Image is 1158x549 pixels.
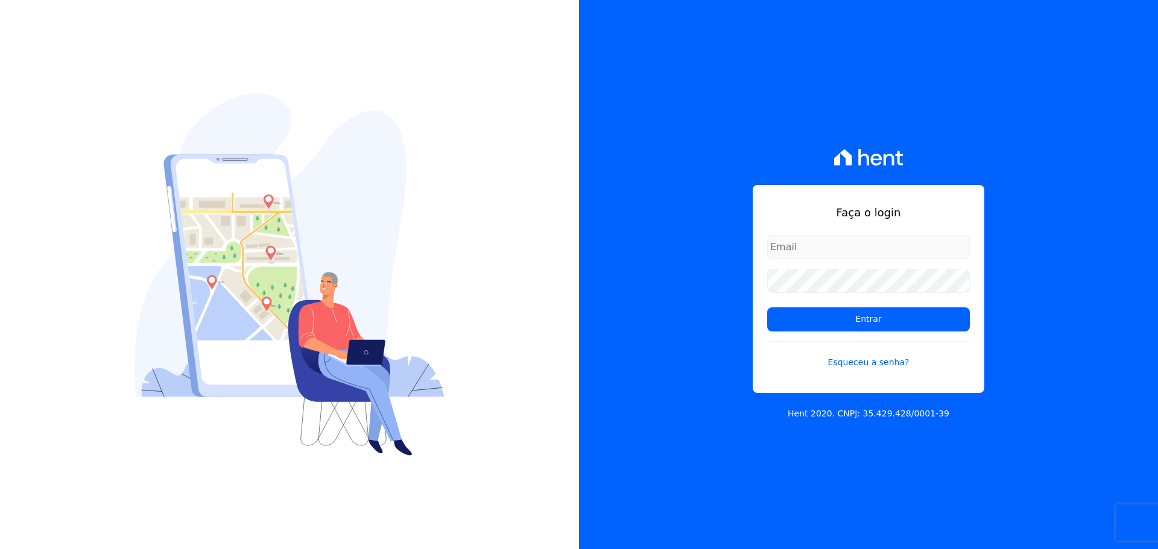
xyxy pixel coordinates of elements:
[767,341,970,369] a: Esqueceu a senha?
[134,93,445,456] img: Login
[767,307,970,331] input: Entrar
[767,235,970,259] input: Email
[788,407,949,420] p: Hent 2020. CNPJ: 35.429.428/0001-39
[767,204,970,221] h1: Faça o login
